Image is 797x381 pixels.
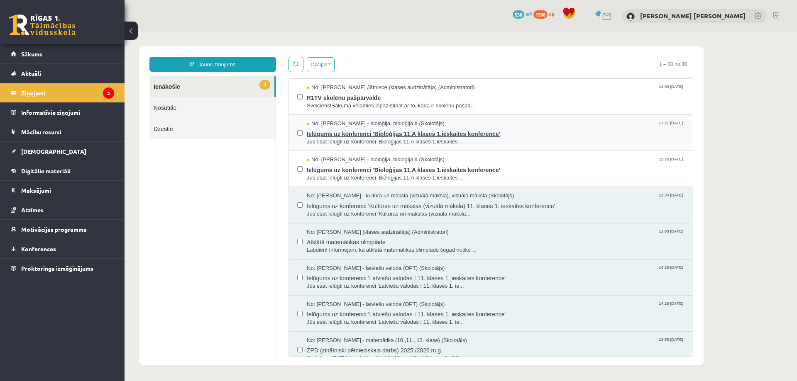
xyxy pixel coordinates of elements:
a: No: [PERSON_NAME] - bioloģija, bioloģija II (Skolotājs) 12:25 [DATE] Ielūgums uz konferenci 'Biol... [182,124,560,150]
span: Jūs esat ielūgti uz konferenci 'Kultūras un mākslas (vizuālā māksla... [182,178,560,186]
span: No: [PERSON_NAME] Jātniece (klases audzinātāja) (Administratori) [182,52,350,60]
span: Jūs esat ielūgti uz konferenci 'Latviešu valodas I 11. klases 1. ie... [182,286,560,294]
span: Ielūgums uz konferenci 'Bioloģijas 11.A klases 1.ieskaites konference' [182,132,560,142]
span: No: [PERSON_NAME] - latviešu valoda (OPT) (Skolotājs) [182,233,320,240]
span: No: [PERSON_NAME] - kultūra un māksla (vizuālā māksla), vizuālā māksla (Skolotājs) [182,160,389,168]
span: Mācību resursi [21,128,61,136]
button: Opcijas [182,25,210,40]
legend: Maksājumi [21,181,114,200]
a: No: [PERSON_NAME] Jātniece (klases audzinātāja) (Administratori) 11:00 [DATE] R1TV skolēnu pašpār... [182,52,560,78]
span: Atzīmes [21,206,44,214]
span: No: [PERSON_NAME] - latviešu valoda (OPT) (Skolotājs) [182,269,320,277]
a: Jauns ziņojums [25,25,152,40]
span: 13:56 [DATE] [533,305,560,311]
span: 14:26 [DATE] [533,269,560,275]
a: Dzēstie [25,86,151,107]
span: 3 [135,48,146,58]
a: Motivācijas programma [11,220,114,239]
span: No: [PERSON_NAME] (klases audzinātāja) (Administratori) [182,197,324,204]
a: No: [PERSON_NAME] - bioloģija, bioloģija II (Skolotājs) 17:21 [DATE] Ielūgums uz konferenci 'Biol... [182,88,560,114]
a: Konferences [11,239,114,258]
a: 3Ienākošie [25,44,150,65]
img: Juris Eduards Pleikšnis [626,12,635,21]
span: Jūs esat ielūgti uz konferenci 'Latviešu valodas I 11. klases 1. ie... [182,250,560,258]
span: Motivācijas programma [21,226,87,233]
span: ZPD (zinātniski pētnieciskais darbs) 2025./2026.m.g. [182,312,560,323]
span: Sākums [21,50,42,58]
a: Maksājumi [11,181,114,200]
span: 11:03 [DATE] [533,197,560,203]
span: Ielūgums uz konferenci 'Kultūras un mākslas (vizuālā māksla) 11. klases 1. ieskaites konference' [182,168,560,178]
span: No: [PERSON_NAME] - bioloģija, bioloģija II (Skolotājs) [182,124,320,132]
span: 1588 [533,10,548,19]
a: Atzīmes [11,200,114,219]
a: No: [PERSON_NAME] - kultūra un māksla (vizuālā māksla), vizuālā māksla (Skolotājs) 13:34 [DATE] I... [182,160,560,186]
span: R1TV skolēnu pašpārvalde [182,60,560,70]
span: 538 [513,10,524,19]
span: Proktoringa izmēģinājums [21,265,93,272]
span: Sveiciens!Sākumā vēlamies iepazīstināt ar to, kāda ir skolēnu pašpā... [182,70,560,78]
a: Rīgas 1. Tālmācības vidusskola [9,15,76,35]
a: No: [PERSON_NAME] - latviešu valoda (OPT) (Skolotājs) 14:26 [DATE] Ielūgums uz konferenci 'Latvie... [182,233,560,258]
a: Aktuāli [11,64,114,83]
a: No: [PERSON_NAME] (klases audzinātāja) (Administratori) 11:03 [DATE] Atklātā matemātikas olimpiād... [182,197,560,222]
a: Nosūtītie [25,65,151,86]
span: No: [PERSON_NAME] - matemātika (10.,11., 12. klase) (Skolotājs) [182,305,342,313]
a: Digitālie materiāli [11,161,114,180]
span: Aktuāli [21,70,41,77]
span: Konferences [21,245,56,252]
span: mP [526,10,532,17]
a: Sākums [11,44,114,63]
span: No: [PERSON_NAME] - bioloģija, bioloģija II (Skolotājs) [182,88,320,96]
span: xp [549,10,554,17]
span: [DEMOGRAPHIC_DATA] [21,148,86,155]
legend: Ziņojumi [21,83,114,102]
a: Ziņojumi3 [11,83,114,102]
a: Proktoringa izmēģinājums [11,259,114,278]
span: Jūs esat ielūgti uz konferenci 'Bioloģijas 11.A klases 1.ieskaites ... [182,106,560,114]
span: 13:34 [DATE] [533,160,560,166]
span: 14:26 [DATE] [533,233,560,239]
span: Labdien! Informējam, ka atklātā matemātikas olimpiāde šogad notiks ... [182,214,560,222]
legend: Informatīvie ziņojumi [21,103,114,122]
a: [DEMOGRAPHIC_DATA] [11,142,114,161]
a: No: [PERSON_NAME] - latviešu valoda (OPT) (Skolotājs) 14:26 [DATE] Ielūgums uz konferenci 'Latvie... [182,269,560,294]
span: Jūs esat ielūgti uz konferenci 'Bioloģijas 11.A klases 1.ieskaites ... [182,142,560,150]
a: Mācību resursi [11,122,114,141]
span: 11:00 [DATE] [533,52,560,58]
span: Digitālie materiāli [21,167,71,175]
span: 1 – 30 no 30 [528,25,569,40]
span: Ielūgums uz konferenci 'Bioloģijas 11.A klases 1.ieskaites konference' [182,96,560,106]
a: Informatīvie ziņojumi [11,103,114,122]
span: 17:21 [DATE] [533,88,560,94]
a: No: [PERSON_NAME] - matemātika (10.,11., 12. klase) (Skolotājs) 13:56 [DATE] ZPD (zinātniski pētn... [182,305,560,330]
a: 1588 xp [533,10,558,17]
span: 12:25 [DATE] [533,124,560,130]
i: 3 [103,87,114,99]
span: Ielūgums uz konferenci 'Latviešu valodas I 11. klases 1. ieskaites konference' [182,240,560,250]
span: Ielūgums uz konferenci 'Latviešu valodas I 11. klases 1. ieskaites konference' [182,276,560,286]
span: Atklātā matemātikas olimpiāde [182,204,560,214]
a: [PERSON_NAME] [PERSON_NAME] [640,12,746,20]
a: 538 mP [513,10,532,17]
span: Sveiciens, R1TV jauniešiem!Varbūt Jūsu vidū ir kāds, kurš vēlētos ... [182,323,560,330]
